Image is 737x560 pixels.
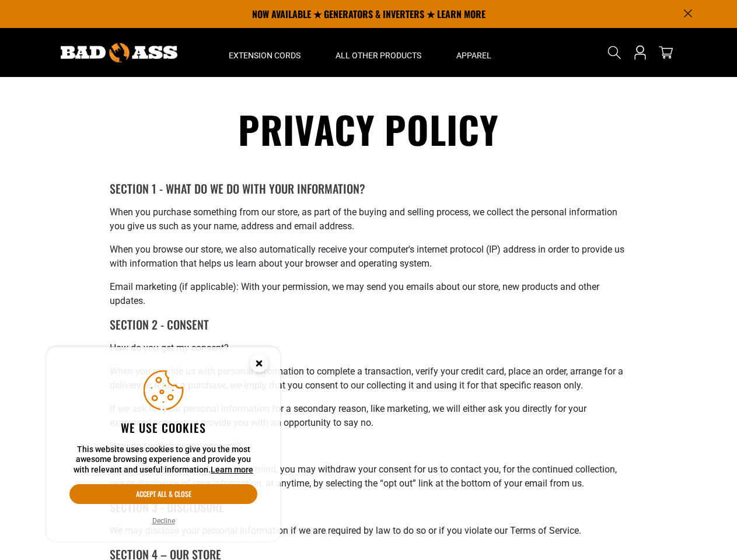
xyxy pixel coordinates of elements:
button: Accept all & close [69,484,257,504]
p: This website uses cookies to give you the most awesome browsing experience and provide you with r... [69,444,257,475]
summary: All Other Products [318,28,439,77]
p: If after you opt-in, you change your mind, you may withdraw your consent for us to contact you, f... [110,463,628,491]
p: Email marketing (if applicable): With your permission, we may send you emails about our store, ne... [110,280,628,308]
p: When you browse our store, we also automatically receive your computer's internet protocol (IP) a... [110,243,628,271]
img: Bad Ass Extension Cords [61,43,177,62]
h2: We use cookies [69,420,257,435]
span: All Other Products [336,50,421,61]
span: Extension Cords [229,50,301,61]
summary: Extension Cords [211,28,318,77]
p: When you provide us with personal information to complete a transaction, verify your credit card,... [110,365,628,393]
h6: SECTION 2 - CONSENT [110,317,628,332]
h6: SECTION 3 - DISCLOSURE [110,500,628,514]
aside: Cookie Consent [47,347,280,542]
h1: Privacy policy [110,105,628,153]
p: We may disclose your personal information if we are required by law to do so or if you violate ou... [110,524,628,538]
p: If we ask for your personal information for a secondary reason, like marketing, we will either as... [110,402,628,430]
p: When you purchase something from our store, as part of the buying and selling process, we collect... [110,205,628,233]
span: Apparel [456,50,491,61]
a: Learn more [211,465,253,474]
h6: SECTION 1 - WHAT DO WE DO WITH YOUR INFORMATION? [110,181,628,196]
summary: Search [605,43,624,62]
button: Decline [149,515,179,527]
summary: Apparel [439,28,509,77]
strong: How do you get my consent? [110,342,229,353]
